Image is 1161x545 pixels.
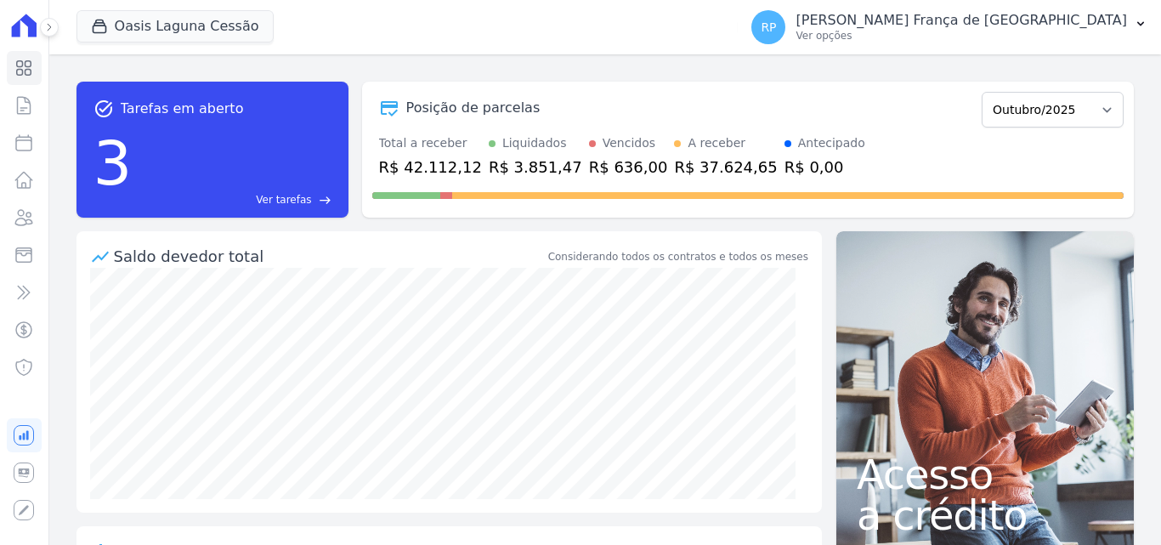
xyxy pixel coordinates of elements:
[688,134,745,152] div: A receber
[319,194,331,207] span: east
[121,99,244,119] span: Tarefas em aberto
[548,249,808,264] div: Considerando todos os contratos e todos os meses
[796,12,1127,29] p: [PERSON_NAME] França de [GEOGRAPHIC_DATA]
[139,192,331,207] a: Ver tarefas east
[256,192,311,207] span: Ver tarefas
[379,134,482,152] div: Total a receber
[93,119,133,207] div: 3
[857,495,1113,536] span: a crédito
[114,245,545,268] div: Saldo devedor total
[406,98,541,118] div: Posição de parcelas
[502,134,567,152] div: Liquidados
[784,156,865,179] div: R$ 0,00
[761,21,776,33] span: RP
[674,156,777,179] div: R$ 37.624,65
[489,156,582,179] div: R$ 3.851,47
[738,3,1161,51] button: RP [PERSON_NAME] França de [GEOGRAPHIC_DATA] Ver opções
[857,454,1113,495] span: Acesso
[603,134,655,152] div: Vencidos
[589,156,668,179] div: R$ 636,00
[93,99,114,119] span: task_alt
[379,156,482,179] div: R$ 42.112,12
[798,134,865,152] div: Antecipado
[796,29,1127,43] p: Ver opções
[76,10,274,43] button: Oasis Laguna Cessão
